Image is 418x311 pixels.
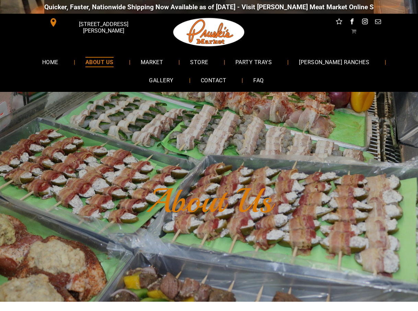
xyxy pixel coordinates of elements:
[139,71,184,89] a: GALLERY
[243,71,274,89] a: FAQ
[225,53,282,71] a: PARTY TRAYS
[59,17,148,37] span: [STREET_ADDRESS][PERSON_NAME]
[348,17,357,28] a: facebook
[190,71,236,89] a: CONTACT
[172,14,246,51] img: Pruski-s+Market+HQ+Logo2-1920w.png
[75,53,124,71] a: ABOUT US
[289,53,380,71] a: [PERSON_NAME] RANCHES
[32,53,69,71] a: HOME
[374,17,383,28] a: email
[335,17,344,28] a: Social network
[146,180,272,222] font: About Us
[361,17,370,28] a: instagram
[180,53,218,71] a: STORE
[130,53,174,71] a: MARKET
[44,17,149,28] a: [STREET_ADDRESS][PERSON_NAME]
